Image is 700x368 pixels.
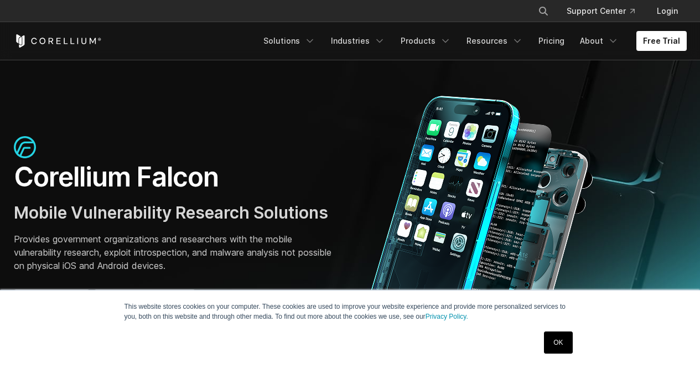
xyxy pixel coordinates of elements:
[558,1,644,21] a: Support Center
[636,31,687,51] a: Free Trial
[426,313,468,320] a: Privacy Policy.
[532,31,571,51] a: Pricing
[394,31,458,51] a: Products
[14,34,102,48] a: Corellium Home
[14,203,328,222] span: Mobile Vulnerability Research Solutions
[14,136,36,158] img: falcon-icon
[125,302,576,322] p: This website stores cookies on your computer. These cookies are used to improve your website expe...
[257,31,687,51] div: Navigation Menu
[648,1,687,21] a: Login
[324,31,392,51] a: Industries
[257,31,322,51] a: Solutions
[525,1,687,21] div: Navigation Menu
[14,232,339,272] p: Provides government organizations and researchers with the mobile vulnerability research, exploit...
[573,31,625,51] a: About
[14,160,339,194] h1: Corellium Falcon
[361,95,599,357] img: Corellium_Falcon Hero 1
[533,1,553,21] button: Search
[460,31,530,51] a: Resources
[544,331,572,354] a: OK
